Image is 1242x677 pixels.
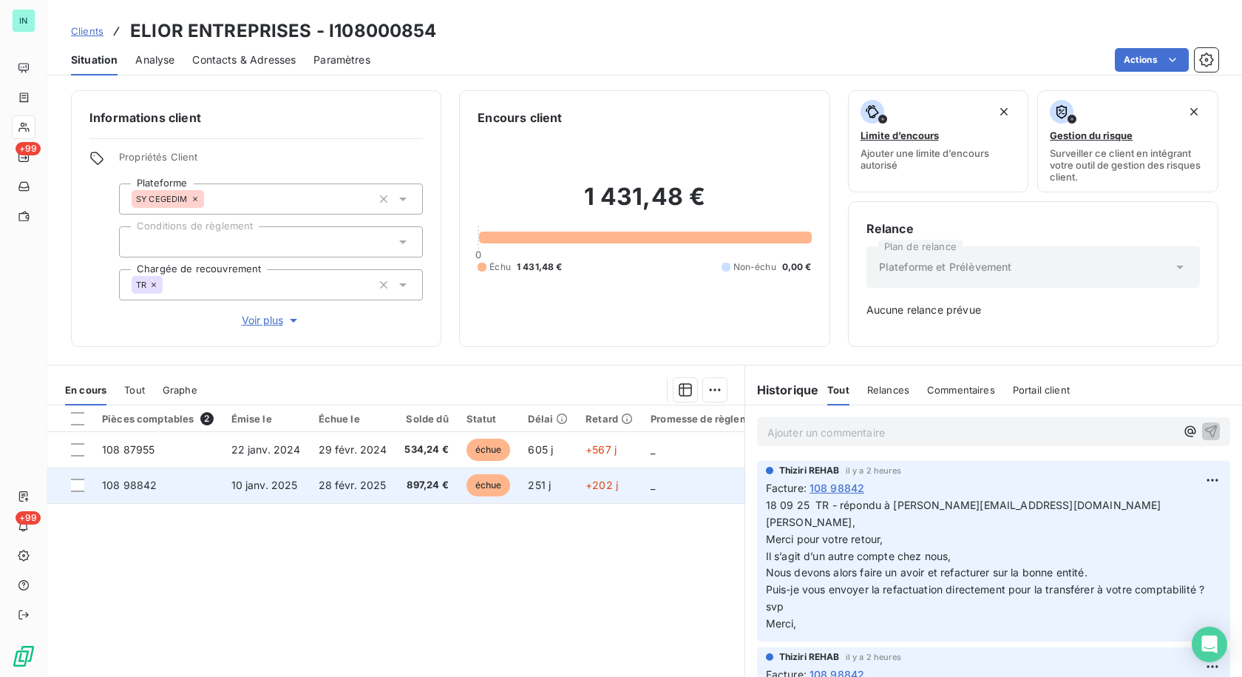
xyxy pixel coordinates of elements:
div: Échue le [319,413,387,425]
span: 251 j [528,479,551,491]
span: 10 janv. 2025 [231,479,298,491]
span: Analyse [135,53,174,67]
h3: ELIOR ENTREPRISES - I108000854 [130,18,437,44]
span: En cours [65,384,106,396]
span: Merci, [766,617,797,630]
button: Actions [1115,48,1189,72]
h6: Historique [745,381,819,399]
span: +567 j [586,443,617,456]
div: Statut [466,413,511,425]
button: Limite d’encoursAjouter une limite d’encours autorisé [848,90,1029,192]
span: 108 98842 [810,480,864,496]
span: Relances [867,384,909,396]
div: IN [12,9,35,33]
span: Graphe [163,384,197,396]
div: Promesse de règlement [651,413,764,425]
h6: Encours client [478,109,562,127]
input: Ajouter une valeur [204,192,216,206]
span: Facture : [766,480,807,496]
span: Thiziri REHAB [779,464,840,477]
span: Portail client [1013,384,1070,396]
div: Solde dû [404,413,448,425]
span: SY CEGEDIM [136,195,188,203]
span: Paramètres [313,53,370,67]
span: Tout [124,384,145,396]
span: Merci pour votre retour, [766,533,883,545]
div: Émise le [231,413,301,425]
span: 897,24 € [404,478,448,493]
span: Nous devons alors faire un avoir et refacturer sur la bonne entité. [766,566,1087,579]
span: 605 j [528,443,553,456]
button: Voir plus [119,312,423,329]
span: Gestion du risque [1050,129,1133,141]
span: 22 janv. 2024 [231,443,301,456]
span: TR [136,280,146,289]
span: Échu [489,260,511,274]
span: Situation [71,53,118,67]
div: Retard [586,413,633,425]
span: 29 févr. 2024 [319,443,387,456]
span: _ [651,443,655,456]
span: échue [466,474,511,496]
span: 534,24 € [404,442,448,457]
span: Clients [71,25,103,37]
span: Non-échu [733,260,776,274]
span: Thiziri REHAB [779,650,840,664]
input: Ajouter une valeur [132,235,143,249]
span: Propriétés Client [119,151,423,172]
span: _ [651,479,655,491]
h2: 1 431,48 € [478,182,811,226]
span: +99 [16,511,41,525]
span: il y a 2 heures [846,466,901,475]
span: Ajouter une limite d’encours autorisé [861,147,1017,171]
img: Logo LeanPay [12,644,35,668]
span: Il s’agit d’un autre compte chez nous, [766,550,951,562]
span: échue [466,439,511,461]
span: Surveiller ce client en intégrant votre outil de gestion des risques client. [1050,147,1206,183]
span: Commentaires [927,384,995,396]
span: Plateforme et Prélèvement [879,260,1012,274]
h6: Relance [866,220,1200,238]
span: 0,00 € [782,260,812,274]
span: 2 [200,412,214,425]
span: il y a 2 heures [846,653,901,661]
span: 108 87955 [102,443,155,456]
span: 18 09 25 TR - répondu à [PERSON_NAME][EMAIL_ADDRESS][DOMAIN_NAME] [PERSON_NAME], [766,499,1161,528]
span: +99 [16,142,41,155]
span: Contacts & Adresses [192,53,296,67]
span: 0 [475,249,481,260]
span: Puis-je vous envoyer la refactuation directement pour la transférer à votre comptabilité ? svp [766,583,1208,613]
input: Ajouter une valeur [163,278,174,292]
span: Voir plus [242,313,301,328]
span: Limite d’encours [861,129,939,141]
span: +202 j [586,479,618,491]
button: Gestion du risqueSurveiller ce client en intégrant votre outil de gestion des risques client. [1037,90,1218,192]
span: 28 févr. 2025 [319,479,387,491]
span: Aucune relance prévue [866,303,1200,317]
a: Clients [71,24,103,38]
h6: Informations client [89,109,423,127]
span: 108 98842 [102,479,157,491]
div: Open Intercom Messenger [1192,627,1227,662]
span: 1 431,48 € [517,260,563,274]
div: Pièces comptables [102,412,214,425]
div: Délai [528,413,568,425]
span: Tout [827,384,849,396]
